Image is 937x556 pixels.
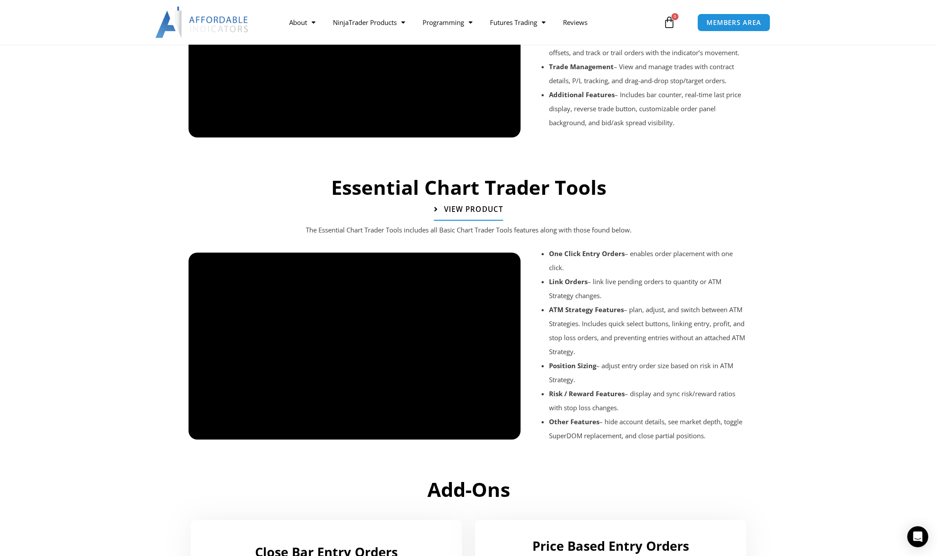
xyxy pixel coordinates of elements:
a: Reviews [554,12,596,32]
a: Programming [414,12,481,32]
h2: Price Based Entry Orders [484,538,738,554]
li: – link live pending orders to quantity or ATM Strategy changes. [549,274,748,303]
span: 0 [671,13,678,20]
li: – View and manage trades with contract details, P/L tracking, and drag-and-drop stop/target orders. [549,60,748,88]
strong: Risk / Reward Features [549,389,625,398]
span: View Product [444,206,503,213]
li: – Quickly attach orders to indicators, adjust offsets, and track or trail orders with the indicat... [549,32,748,60]
a: MEMBERS AREA [697,14,770,32]
a: About [280,12,324,32]
strong: One Click Entry Orders [549,249,625,258]
li: – plan, adjust, and switch between ATM Strategies. Includes quick select buttons, linking entry, ... [549,303,748,359]
h2: Essential Chart Trader Tools [184,175,753,201]
p: The Essential Chart Trader Tools includes all Basic Chart Trader Tools features along with those ... [206,224,731,236]
div: Open Intercom Messenger [907,526,928,547]
a: NinjaTrader Products [324,12,414,32]
strong: Position Sizing [549,361,596,370]
li: – enables order placement with one click. [549,246,748,274]
span: MEMBERS AREA [706,19,761,26]
li: – Includes bar counter, real-time last price display, reverse trade button, customizable order pa... [549,88,748,130]
strong: Link Orders [549,277,587,286]
h2: Add-Ons [189,477,748,503]
strong: Other Features [549,417,599,426]
a: View Product [434,199,503,221]
nav: Menu [280,12,661,32]
li: – adjust entry order size based on risk in ATM Strategy. [549,359,748,387]
img: LogoAI | Affordable Indicators – NinjaTrader [155,7,249,38]
strong: Additional Features [549,90,615,99]
li: – hide account details, see market depth, toggle SuperDOM replacement, and close partial positions. [549,415,748,443]
a: Futures Trading [481,12,554,32]
li: – display and sync risk/reward ratios with stop loss changes. [549,387,748,415]
a: 0 [650,10,689,35]
strong: ATM Strategy Features [549,305,624,314]
strong: Trade Management [549,62,614,71]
